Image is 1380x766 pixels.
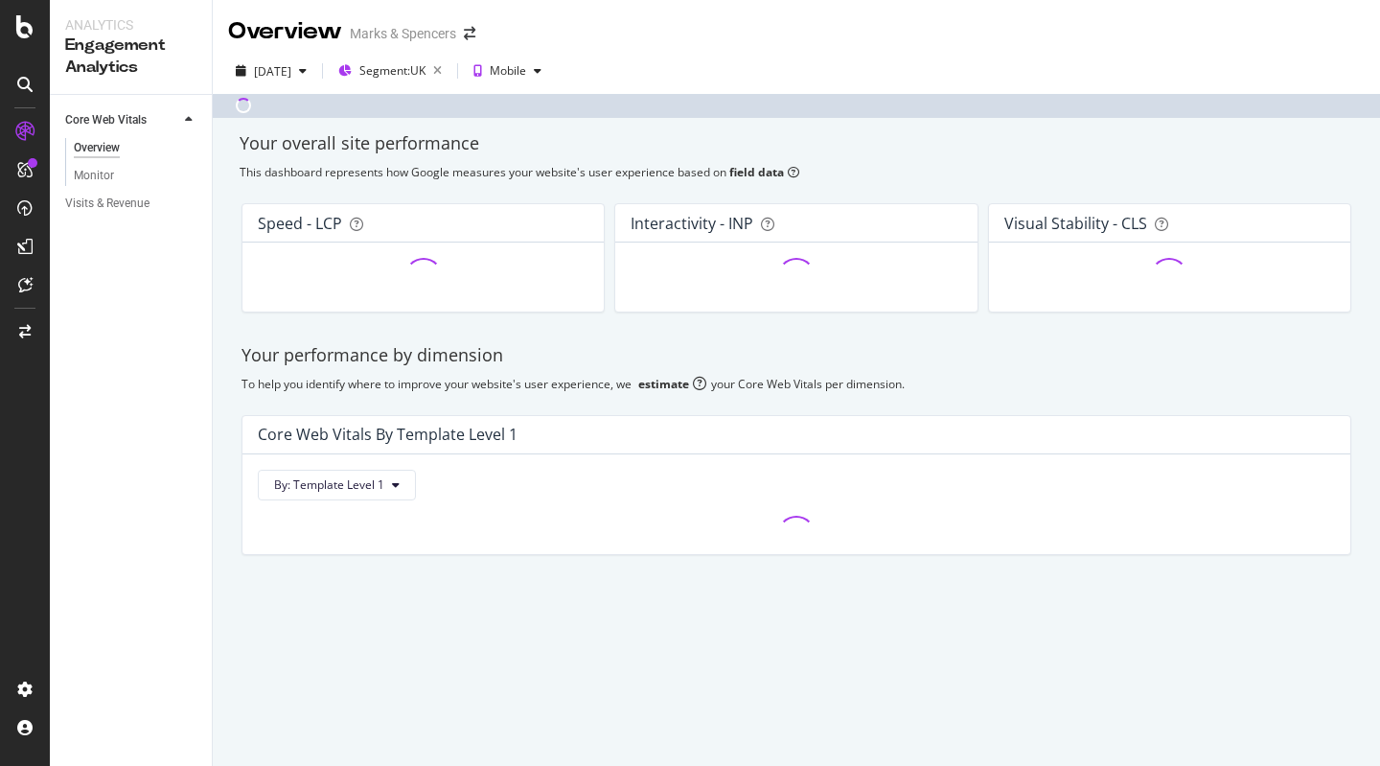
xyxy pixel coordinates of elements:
[228,15,342,48] div: Overview
[359,62,425,79] span: Segment: UK
[65,15,196,35] div: Analytics
[241,343,1351,368] div: Your performance by dimension
[65,110,179,130] a: Core Web Vitals
[274,476,384,493] span: By: Template Level 1
[74,138,120,158] div: Overview
[241,376,1351,392] div: To help you identify where to improve your website's user experience, we your Core Web Vitals per...
[228,56,314,86] button: [DATE]
[258,470,416,500] button: By: Template Level 1
[240,164,1353,180] div: This dashboard represents how Google measures your website's user experience based on
[350,24,456,43] div: Marks & Spencers
[490,65,526,77] div: Mobile
[74,166,198,186] a: Monitor
[466,56,549,86] button: Mobile
[254,63,291,80] div: [DATE]
[1004,214,1147,233] div: Visual Stability - CLS
[65,110,147,130] div: Core Web Vitals
[65,194,149,214] div: Visits & Revenue
[74,166,114,186] div: Monitor
[65,35,196,79] div: Engagement Analytics
[464,27,475,40] div: arrow-right-arrow-left
[729,164,784,180] b: field data
[638,376,689,392] div: estimate
[331,56,449,86] button: Segment:UK
[258,214,342,233] div: Speed - LCP
[240,131,1353,156] div: Your overall site performance
[631,214,753,233] div: Interactivity - INP
[65,194,198,214] a: Visits & Revenue
[258,425,517,444] div: Core Web Vitals By Template Level 1
[74,138,198,158] a: Overview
